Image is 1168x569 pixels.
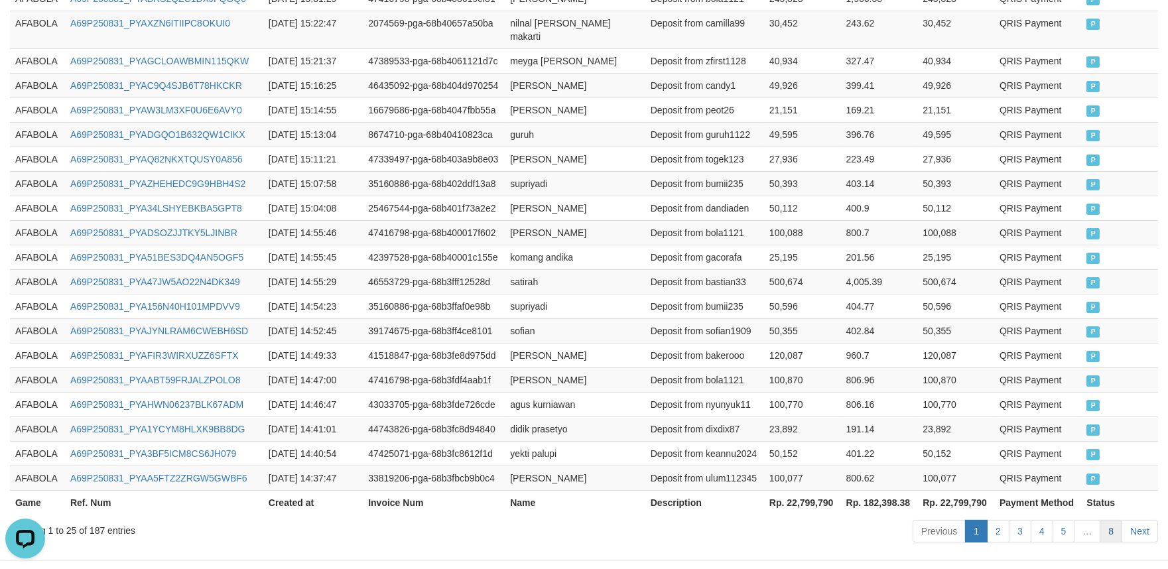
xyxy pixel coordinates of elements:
[1086,204,1100,215] span: PAID
[994,466,1081,490] td: QRIS Payment
[10,416,65,441] td: AFABOLA
[70,301,240,312] a: A69P250831_PYA156N40H101MPDVV9
[645,294,764,318] td: Deposit from bumii235
[917,416,994,441] td: 23,892
[987,520,1009,542] a: 2
[505,171,645,196] td: supriyadi
[645,97,764,122] td: Deposit from peot26
[263,343,363,367] td: [DATE] 14:49:33
[10,122,65,147] td: AFABOLA
[764,318,841,343] td: 50,355
[917,147,994,171] td: 27,936
[1086,474,1100,485] span: PAID
[841,416,918,441] td: 191.14
[363,490,505,515] th: Invoice Num
[994,318,1081,343] td: QRIS Payment
[1086,253,1100,264] span: PAID
[994,196,1081,220] td: QRIS Payment
[1086,449,1100,460] span: PAID
[645,171,764,196] td: Deposit from bumii235
[10,245,65,269] td: AFABOLA
[917,97,994,122] td: 21,151
[70,18,230,29] a: A69P250831_PYAXZN6ITIIPC8OKUI0
[645,269,764,294] td: Deposit from bastian33
[263,441,363,466] td: [DATE] 14:40:54
[263,245,363,269] td: [DATE] 14:55:45
[505,392,645,416] td: agus kurniawan
[994,294,1081,318] td: QRIS Payment
[1086,179,1100,190] span: PAID
[70,56,249,66] a: A69P250831_PYAGCLOAWBMIN115QKW
[645,122,764,147] td: Deposit from guruh1122
[1086,19,1100,30] span: PAID
[10,147,65,171] td: AFABOLA
[645,441,764,466] td: Deposit from keannu2024
[363,196,505,220] td: 25467544-pga-68b401f73a2e2
[70,399,243,410] a: A69P250831_PYAHWN06237BLK67ADM
[505,245,645,269] td: komang andika
[841,318,918,343] td: 402.84
[70,178,245,189] a: A69P250831_PYAZHEHEDC9G9HBH4S2
[994,122,1081,147] td: QRIS Payment
[764,490,841,515] th: Rp. 22,799,790
[1053,520,1075,542] a: 5
[841,196,918,220] td: 400.9
[10,196,65,220] td: AFABOLA
[505,220,645,245] td: [PERSON_NAME]
[764,392,841,416] td: 100,770
[841,490,918,515] th: Rp. 182,398.38
[1031,520,1053,542] a: 4
[505,196,645,220] td: [PERSON_NAME]
[10,318,65,343] td: AFABOLA
[764,441,841,466] td: 50,152
[764,11,841,48] td: 30,452
[645,147,764,171] td: Deposit from togek123
[994,367,1081,392] td: QRIS Payment
[363,367,505,392] td: 47416798-pga-68b3fdf4aab1f
[841,73,918,97] td: 399.41
[994,220,1081,245] td: QRIS Payment
[263,416,363,441] td: [DATE] 14:41:01
[1086,56,1100,68] span: PAID
[263,318,363,343] td: [DATE] 14:52:45
[917,367,994,392] td: 100,870
[70,203,242,214] a: A69P250831_PYA34LSHYEBKBA5GPT8
[263,122,363,147] td: [DATE] 15:13:04
[1086,375,1100,387] span: PAID
[917,294,994,318] td: 50,596
[5,5,45,45] button: Open LiveChat chat widget
[10,466,65,490] td: AFABOLA
[994,11,1081,48] td: QRIS Payment
[10,97,65,122] td: AFABOLA
[70,105,242,115] a: A69P250831_PYAW3LM3XF0U6E6AVY0
[10,11,65,48] td: AFABOLA
[263,196,363,220] td: [DATE] 15:04:08
[841,245,918,269] td: 201.56
[263,466,363,490] td: [DATE] 14:37:47
[70,424,245,434] a: A69P250831_PYA1YCYM8HLXK9BB8DG
[913,520,966,542] a: Previous
[10,48,65,73] td: AFABOLA
[70,277,240,287] a: A69P250831_PYA47JW5AO22N4DK349
[764,269,841,294] td: 500,674
[263,392,363,416] td: [DATE] 14:46:47
[841,220,918,245] td: 800.7
[505,122,645,147] td: guruh
[764,147,841,171] td: 27,936
[70,448,236,459] a: A69P250831_PYA3BF5ICM8CS6JH079
[70,129,245,140] a: A69P250831_PYADGQO1B632QW1CIKX
[505,294,645,318] td: supriyadi
[994,147,1081,171] td: QRIS Payment
[764,97,841,122] td: 21,151
[841,48,918,73] td: 327.47
[505,343,645,367] td: [PERSON_NAME]
[263,294,363,318] td: [DATE] 14:54:23
[764,294,841,318] td: 50,596
[363,147,505,171] td: 47339497-pga-68b403a9b8e03
[1074,520,1100,542] a: …
[917,245,994,269] td: 25,195
[764,245,841,269] td: 25,195
[994,343,1081,367] td: QRIS Payment
[363,466,505,490] td: 33819206-pga-68b3fbcb9b0c4
[505,466,645,490] td: [PERSON_NAME]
